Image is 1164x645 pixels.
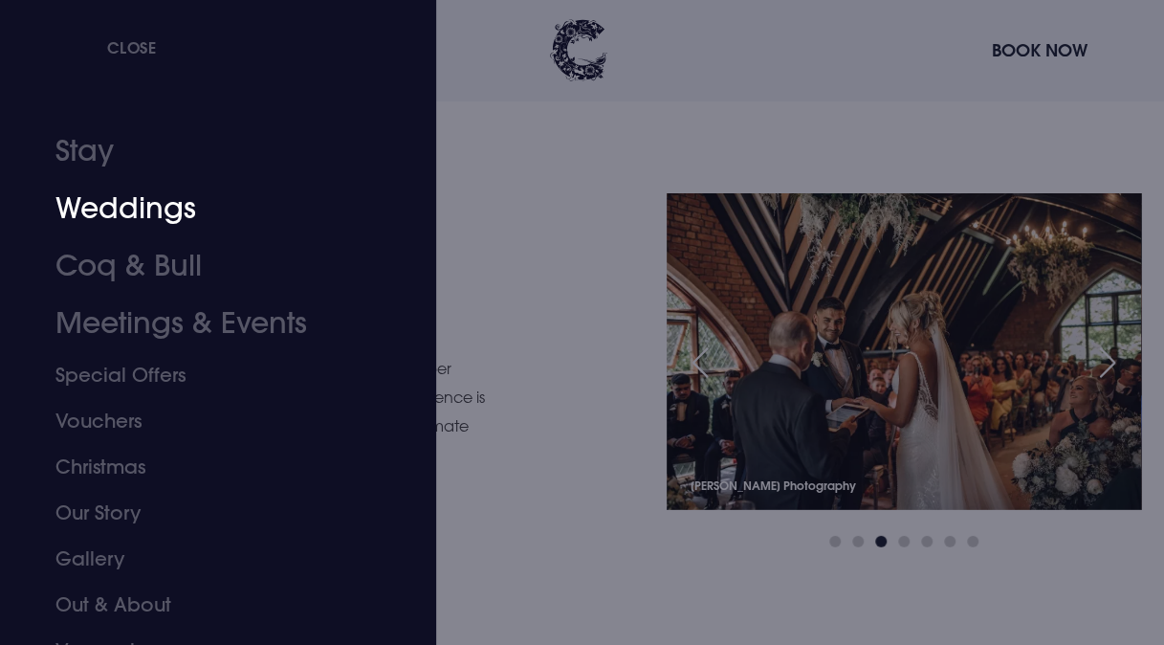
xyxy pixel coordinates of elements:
a: Vouchers [55,398,355,444]
a: Gallery [55,536,355,582]
span: Close [107,37,157,57]
button: Close [57,28,157,67]
a: Special Offers [55,352,355,398]
a: Meetings & Events [55,295,355,352]
a: Weddings [55,180,355,237]
a: Christmas [55,444,355,490]
a: Stay [55,122,355,180]
a: Out & About [55,582,355,628]
a: Coq & Bull [55,237,355,295]
a: Our Story [55,490,355,536]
